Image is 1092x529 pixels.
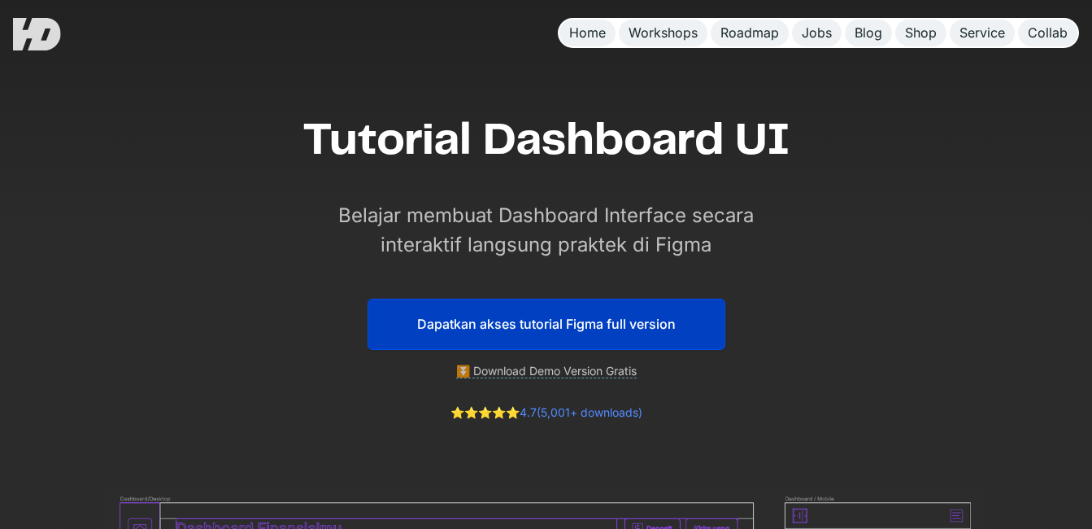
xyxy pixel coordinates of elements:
a: Home [559,20,616,46]
div: Shop [905,24,937,42]
a: Collab [1018,20,1077,46]
div: Roadmap [720,24,779,42]
a: Service [950,20,1015,46]
a: ⭐️⭐️⭐️⭐️⭐️ [450,405,520,419]
h1: Tutorial Dashboard UI [302,114,790,168]
a: Jobs [792,20,842,46]
div: Workshops [629,24,698,42]
div: Jobs [802,24,832,42]
div: Service [959,24,1005,42]
div: Blog [855,24,882,42]
div: Collab [1028,24,1068,42]
div: Home [569,24,606,42]
a: Dapatkan akses tutorial Figma full version [368,299,725,350]
a: ⏬ Download Demo Version Gratis [456,364,637,378]
a: Workshops [619,20,707,46]
a: (5,001+ downloads) [537,405,642,419]
a: Shop [895,20,946,46]
a: Blog [845,20,892,46]
p: Belajar membuat Dashboard Interface secara interaktif langsung praktek di Figma [319,201,774,260]
div: 4.7 [450,404,642,422]
a: Roadmap [711,20,789,46]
